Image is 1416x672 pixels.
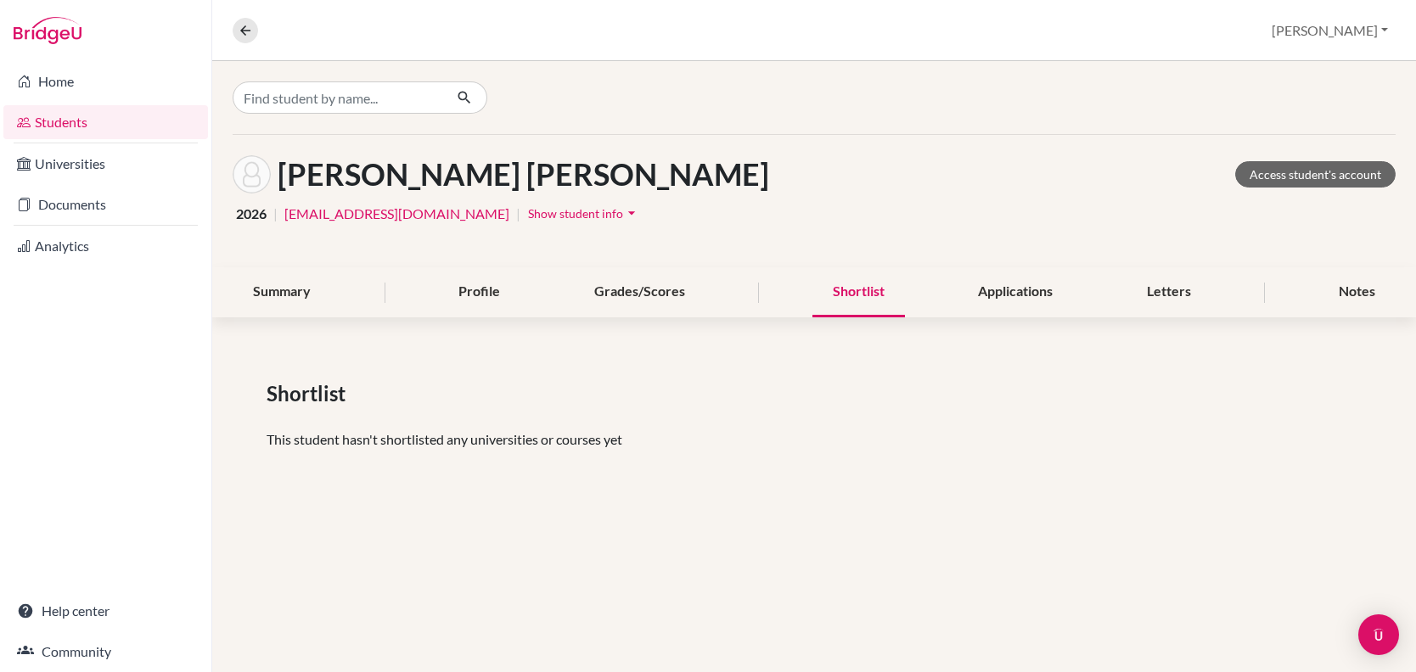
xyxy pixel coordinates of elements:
[812,267,905,317] div: Shortlist
[1318,267,1396,317] div: Notes
[1264,14,1396,47] button: [PERSON_NAME]
[233,267,331,317] div: Summary
[233,155,271,193] img: Samiksha Sandeep DESAI's avatar
[267,429,1362,450] p: This student hasn't shortlisted any universities or courses yet
[1235,161,1396,188] a: Access student's account
[3,635,208,669] a: Community
[267,378,352,409] span: Shortlist
[3,188,208,221] a: Documents
[278,156,769,193] h1: [PERSON_NAME] [PERSON_NAME]
[438,267,520,317] div: Profile
[574,267,705,317] div: Grades/Scores
[3,229,208,263] a: Analytics
[284,204,509,224] a: [EMAIL_ADDRESS][DOMAIN_NAME]
[14,17,81,44] img: Bridge-U
[528,206,623,221] span: Show student info
[233,81,443,114] input: Find student by name...
[3,594,208,628] a: Help center
[3,147,208,181] a: Universities
[3,64,208,98] a: Home
[236,204,267,224] span: 2026
[1127,267,1211,317] div: Letters
[623,204,640,221] i: arrow_drop_down
[516,204,520,224] span: |
[1358,614,1399,655] div: Open Intercom Messenger
[273,204,278,224] span: |
[958,267,1073,317] div: Applications
[527,200,641,227] button: Show student infoarrow_drop_down
[3,105,208,139] a: Students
